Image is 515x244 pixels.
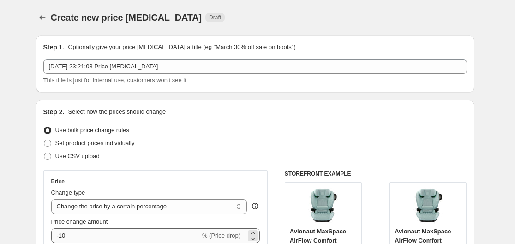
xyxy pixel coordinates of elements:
h2: Step 1. [43,43,65,52]
span: Change type [51,189,85,196]
span: This title is just for internal use, customers won't see it [43,77,186,84]
p: Optionally give your price [MEDICAL_DATA] a title (eg "March 30% off sale on boots") [68,43,295,52]
img: 71ClTMEAzIL_80x.jpg [305,187,341,224]
span: % (Price drop) [202,232,240,239]
h2: Step 2. [43,107,65,116]
span: Set product prices individually [55,140,135,146]
span: Price change amount [51,218,108,225]
span: Use bulk price change rules [55,127,129,134]
input: 30% off holiday sale [43,59,467,74]
img: 71ClTMEAzIL_80x.jpg [410,187,447,224]
p: Select how the prices should change [68,107,166,116]
span: Create new price [MEDICAL_DATA] [51,12,202,23]
span: Draft [209,14,221,21]
div: help [251,201,260,211]
button: Price change jobs [36,11,49,24]
h3: Price [51,178,65,185]
input: -15 [51,228,200,243]
h6: STOREFRONT EXAMPLE [285,170,467,177]
span: Use CSV upload [55,152,100,159]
